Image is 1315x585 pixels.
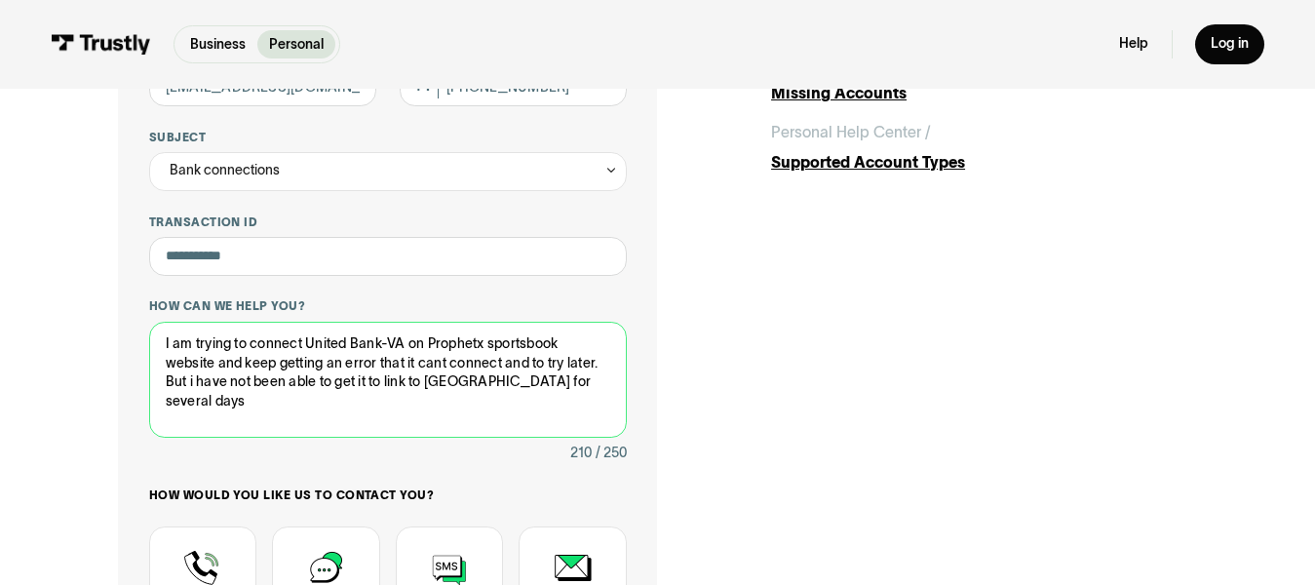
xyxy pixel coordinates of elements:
label: How can we help you? [149,298,627,314]
div: Personal Help Center / [771,121,931,144]
a: Business [178,30,257,58]
a: Personal [257,30,335,58]
div: / 250 [596,442,627,465]
div: Missing Accounts [771,82,1197,105]
label: Subject [149,130,627,145]
a: Personal Help Center /Supported Account Types [771,121,1197,175]
div: Log in [1211,35,1249,53]
div: Bank connections [170,159,280,182]
p: Personal [269,34,324,55]
img: Trustly Logo [51,34,151,56]
a: Log in [1195,24,1264,65]
div: 210 [570,442,592,465]
p: Business [190,34,246,55]
label: Transaction ID [149,214,627,230]
a: Help [1119,35,1148,53]
div: Bank connections [149,152,627,191]
label: How would you like us to contact you? [149,487,627,503]
div: Supported Account Types [771,151,1197,175]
